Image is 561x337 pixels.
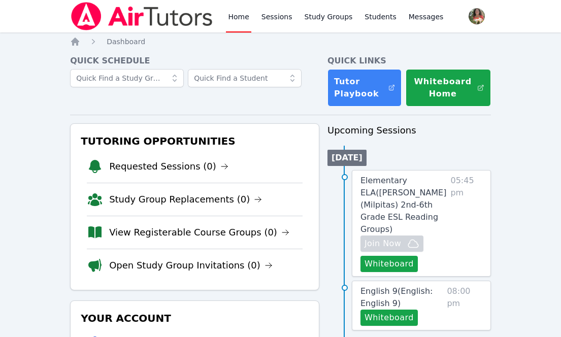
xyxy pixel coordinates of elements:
span: English 9 ( English: English 9 ) [360,286,433,308]
nav: Breadcrumb [70,37,491,47]
input: Quick Find a Student [188,69,302,87]
button: Whiteboard [360,310,418,326]
h3: Tutoring Opportunities [79,132,311,150]
span: Elementary ELA ( [PERSON_NAME] (Milpitas) 2nd-6th Grade ESL Reading Groups ) [360,176,447,234]
button: Join Now [360,235,423,252]
button: Whiteboard [360,256,418,272]
li: [DATE] [327,150,367,166]
h3: Your Account [79,309,311,327]
h3: Upcoming Sessions [327,123,491,138]
a: Open Study Group Invitations (0) [109,258,273,273]
a: Requested Sessions (0) [109,159,228,174]
span: 08:00 pm [447,285,482,326]
img: Air Tutors [70,2,214,30]
button: Whiteboard Home [406,69,491,107]
a: Elementary ELA([PERSON_NAME] (Milpitas) 2nd-6th Grade ESL Reading Groups) [360,175,446,235]
a: Dashboard [107,37,145,47]
span: Join Now [365,238,401,250]
a: View Registerable Course Groups (0) [109,225,289,240]
h4: Quick Schedule [70,55,319,67]
span: 05:45 pm [450,175,482,272]
h4: Quick Links [327,55,491,67]
span: Messages [409,12,444,22]
a: English 9(English: English 9) [360,285,443,310]
a: Study Group Replacements (0) [109,192,262,207]
span: Dashboard [107,38,145,46]
a: Tutor Playbook [327,69,402,107]
input: Quick Find a Study Group [70,69,184,87]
